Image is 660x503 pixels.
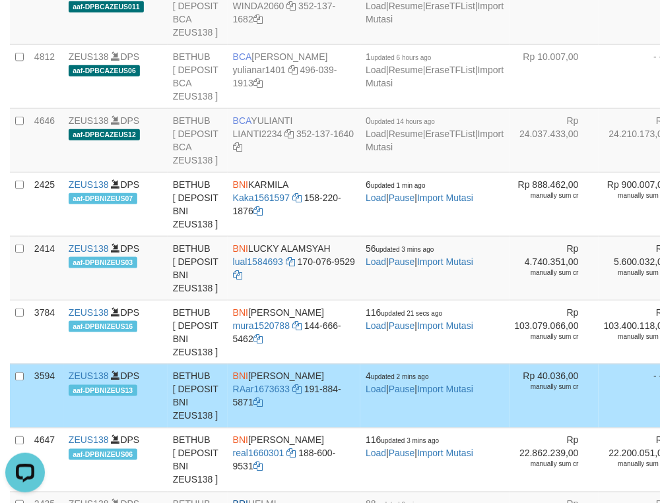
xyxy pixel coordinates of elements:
span: 0 [366,115,435,126]
td: KARMILA 158-220-1876 [228,172,360,236]
a: Copy 4960391913 to clipboard [253,78,263,88]
div: manually sum cr [515,383,579,392]
a: ZEUS138 [69,371,109,382]
span: | | [366,371,473,395]
a: ZEUS138 [69,435,109,446]
a: Pause [389,320,415,331]
span: | | | [366,115,504,152]
td: DPS [63,428,168,492]
span: updated 3 mins ago [376,246,434,253]
td: BETHUB [ DEPOSIT BNI ZEUS138 ] [168,300,228,364]
td: Rp 103.079.066,00 [510,300,599,364]
div: manually sum cr [515,191,579,200]
td: LUCKY ALAMSYAH 170-076-9529 [228,236,360,300]
a: Import Mutasi [417,320,473,331]
td: 3594 [29,364,63,428]
a: Copy 1700769529 to clipboard [233,270,242,280]
a: ZEUS138 [69,307,109,318]
span: updated 6 hours ago [371,54,432,61]
td: 2414 [29,236,63,300]
a: Pause [389,192,415,203]
span: BNI [233,243,248,254]
td: [PERSON_NAME] 496-039-1913 [228,44,360,108]
span: 6 [366,179,426,190]
td: BETHUB [ DEPOSIT BCA ZEUS138 ] [168,108,228,172]
a: Copy 1582201876 to clipboard [253,206,263,216]
a: Load [366,256,386,267]
span: 56 [366,243,434,254]
td: 4812 [29,44,63,108]
td: [PERSON_NAME] 188-600-9531 [228,428,360,492]
a: Import Mutasi [366,129,504,152]
a: ZEUS138 [69,115,109,126]
a: WINDA2060 [233,1,284,11]
a: Copy real1660301 to clipboard [286,448,296,459]
a: Load [366,448,386,459]
span: 4 [366,371,429,382]
a: Import Mutasi [417,256,473,267]
a: Import Mutasi [417,384,473,395]
span: BNI [233,179,248,190]
span: | | [366,179,473,203]
td: BETHUB [ DEPOSIT BCA ZEUS138 ] [168,44,228,108]
td: 4647 [29,428,63,492]
td: 2425 [29,172,63,236]
span: aaf-DPBNIZEUS06 [69,449,137,460]
span: | | [366,435,473,459]
td: Rp 24.037.433,00 [510,108,599,172]
span: BNI [233,371,248,382]
td: BETHUB [ DEPOSIT BNI ZEUS138 ] [168,172,228,236]
td: Rp 888.462,00 [510,172,599,236]
a: Copy 1918845871 to clipboard [253,398,263,408]
span: updated 21 secs ago [381,310,443,317]
td: Rp 22.862.239,00 [510,428,599,492]
a: EraseTFList [426,129,475,139]
a: ZEUS138 [69,243,109,254]
a: Load [366,192,386,203]
span: | | [366,307,473,331]
span: updated 1 min ago [371,182,426,189]
a: Import Mutasi [366,65,504,88]
a: Resume [389,65,423,75]
a: ZEUS138 [69,179,109,190]
a: Import Mutasi [417,192,473,203]
td: DPS [63,236,168,300]
button: Open LiveChat chat widget [5,5,45,45]
span: aaf-DPBNIZEUS07 [69,193,137,204]
a: Copy 1886009531 to clipboard [253,461,263,472]
a: Load [366,384,386,395]
span: aaf-DPBNIZEUS03 [69,257,137,268]
span: | | [366,243,473,267]
a: Copy LIANTI2234 to clipboard [284,129,294,139]
a: Kaka1561597 [233,192,290,203]
td: BETHUB [ DEPOSIT BNI ZEUS138 ] [168,428,228,492]
a: real1660301 [233,448,284,459]
a: Load [366,320,386,331]
td: Rp 40.036,00 [510,364,599,428]
td: [PERSON_NAME] 191-884-5871 [228,364,360,428]
a: Copy 3521371682 to clipboard [253,14,263,24]
span: aaf-DPBNIZEUS16 [69,321,137,332]
td: 4646 [29,108,63,172]
a: Copy WINDA2060 to clipboard [286,1,296,11]
a: Pause [389,448,415,459]
a: Load [366,129,386,139]
a: Import Mutasi [366,1,504,24]
a: Copy mura1520788 to clipboard [292,320,302,331]
span: BCA [233,51,252,62]
td: DPS [63,300,168,364]
span: aaf-DPBNIZEUS13 [69,385,137,396]
a: Copy Kaka1561597 to clipboard [292,192,302,203]
span: aaf-DPBCAZEUS06 [69,65,140,76]
span: BNI [233,307,248,318]
span: BCA [233,115,251,126]
span: 1 [366,51,432,62]
span: updated 2 mins ago [371,374,429,381]
td: YULIANTI 352-137-1640 [228,108,360,172]
a: Resume [389,129,423,139]
div: manually sum cr [515,460,579,469]
td: Rp 10.007,00 [510,44,599,108]
td: Rp 4.740.351,00 [510,236,599,300]
span: aaf-DPBCAZEUS011 [69,1,144,13]
span: BNI [233,435,248,446]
